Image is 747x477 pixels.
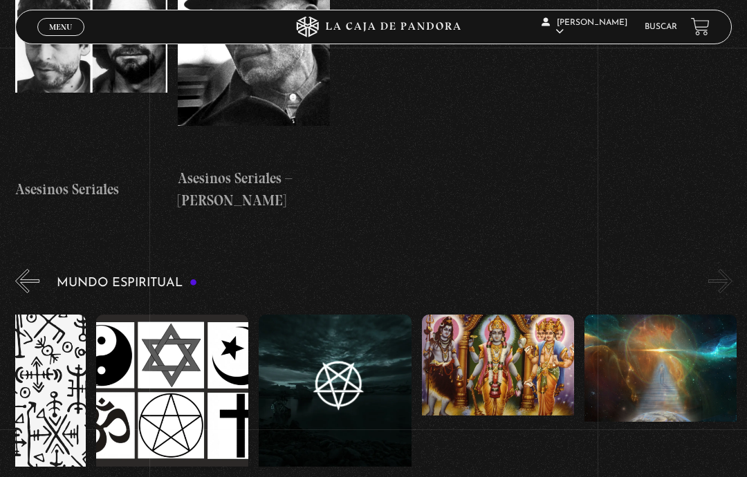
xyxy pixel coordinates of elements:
[57,277,198,290] h3: Mundo Espiritual
[45,35,77,44] span: Cerrar
[708,269,732,293] button: Next
[645,23,677,31] a: Buscar
[178,167,330,211] h4: Asesinos Seriales – [PERSON_NAME]
[49,23,72,31] span: Menu
[542,19,627,36] span: [PERSON_NAME]
[15,269,39,293] button: Previous
[691,17,710,36] a: View your shopping cart
[15,178,167,200] h4: Asesinos Seriales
